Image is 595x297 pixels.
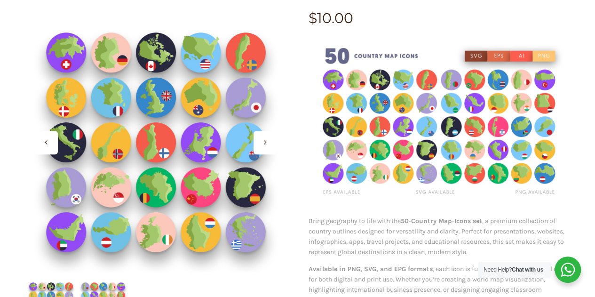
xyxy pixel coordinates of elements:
[309,9,353,27] bdi: 10.00
[512,266,543,273] strong: Chat with us
[309,9,317,27] span: $
[484,266,543,273] span: Need Help?
[25,11,287,273] img: 50-Country Map _ Shop-2
[309,265,433,273] strong: Available in PNG, SVG, and EPG formats
[401,217,482,225] strong: 50-Country Map-Icons set
[309,216,571,257] p: Bring geography to life with the , a premium collection of country outlines designed for versatil...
